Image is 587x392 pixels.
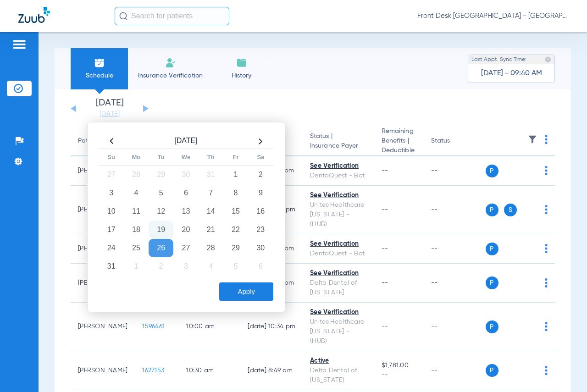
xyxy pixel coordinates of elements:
[486,204,498,216] span: P
[504,204,517,216] span: S
[82,110,137,119] a: [DATE]
[545,56,551,63] img: last sync help info
[382,167,388,174] span: --
[310,141,367,151] span: Insurance Payer
[545,135,548,144] img: group-dot-blue.svg
[424,186,486,234] td: --
[115,7,229,25] input: Search for patients
[541,348,587,392] iframe: Chat Widget
[310,269,367,278] div: See Verification
[382,280,388,286] span: --
[486,243,498,255] span: P
[82,99,137,119] li: [DATE]
[486,320,498,333] span: P
[382,361,416,370] span: $1,781.00
[545,244,548,253] img: group-dot-blue.svg
[310,249,367,259] div: DentaQuest - Bot
[545,166,548,175] img: group-dot-blue.svg
[417,11,569,21] span: Front Desk [GEOGRAPHIC_DATA] - [GEOGRAPHIC_DATA] | My Community Dental Centers
[18,7,50,23] img: Zuub Logo
[374,127,424,156] th: Remaining Benefits |
[71,351,135,390] td: [PERSON_NAME]
[424,303,486,351] td: --
[310,200,367,229] div: UnitedHealthcare [US_STATE] - (HUB)
[12,39,27,50] img: hamburger-icon
[382,245,388,252] span: --
[310,317,367,346] div: UnitedHealthcare [US_STATE] - (HUB)
[240,351,303,390] td: [DATE] 8:49 AM
[78,136,118,146] div: Patient Name
[179,351,240,390] td: 10:30 AM
[240,303,303,351] td: [DATE] 10:34 PM
[545,205,548,214] img: group-dot-blue.svg
[545,322,548,331] img: group-dot-blue.svg
[310,239,367,249] div: See Verification
[528,135,537,144] img: filter.svg
[165,57,176,68] img: Manual Insurance Verification
[310,278,367,298] div: Delta Dental of [US_STATE]
[424,351,486,390] td: --
[310,191,367,200] div: See Verification
[142,323,165,330] span: 1596461
[236,57,247,68] img: History
[310,366,367,385] div: Delta Dental of [US_STATE]
[124,134,248,149] th: [DATE]
[310,308,367,317] div: See Verification
[424,127,486,156] th: Status
[71,303,135,351] td: [PERSON_NAME]
[481,69,542,78] span: [DATE] - 09:40 AM
[142,367,164,374] span: 1627153
[486,165,498,177] span: P
[486,276,498,289] span: P
[382,323,388,330] span: --
[310,171,367,181] div: DentaQuest - Bot
[179,303,240,351] td: 10:00 AM
[382,206,388,213] span: --
[424,264,486,303] td: --
[486,364,498,377] span: P
[135,71,206,80] span: Insurance Verification
[424,234,486,264] td: --
[219,282,273,301] button: Apply
[382,370,416,380] span: --
[382,146,416,155] span: Deductible
[78,136,127,146] div: Patient Name
[471,55,526,64] span: Last Appt. Sync Time:
[310,161,367,171] div: See Verification
[310,356,367,366] div: Active
[78,71,121,80] span: Schedule
[220,71,263,80] span: History
[119,12,127,20] img: Search Icon
[94,57,105,68] img: Schedule
[545,278,548,287] img: group-dot-blue.svg
[424,156,486,186] td: --
[303,127,374,156] th: Status |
